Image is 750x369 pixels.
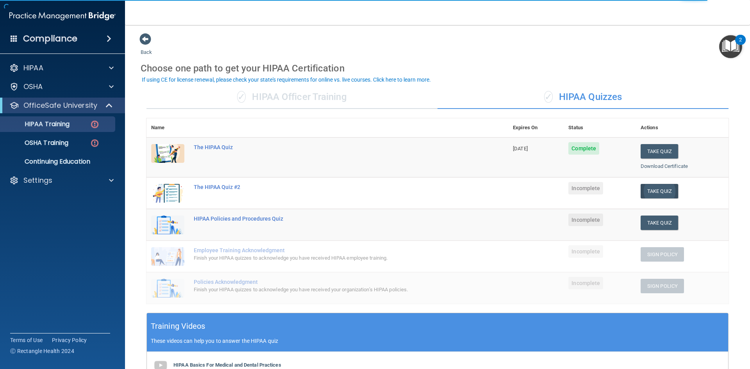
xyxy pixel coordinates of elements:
[437,86,729,109] div: HIPAA Quizzes
[513,146,528,152] span: [DATE]
[146,86,437,109] div: HIPAA Officer Training
[90,119,100,129] img: danger-circle.6113f641.png
[5,120,70,128] p: HIPAA Training
[237,91,246,103] span: ✓
[141,76,432,84] button: If using CE for license renewal, please check your state's requirements for online vs. live cours...
[151,319,205,333] h5: Training Videos
[194,184,469,190] div: The HIPAA Quiz #2
[641,279,684,293] button: Sign Policy
[146,118,189,137] th: Name
[194,285,469,294] div: Finish your HIPAA quizzes to acknowledge you have received your organization’s HIPAA policies.
[568,182,603,194] span: Incomplete
[23,101,97,110] p: OfficeSafe University
[9,82,114,91] a: OSHA
[10,347,74,355] span: Ⓒ Rectangle Health 2024
[9,176,114,185] a: Settings
[564,118,636,137] th: Status
[568,277,603,289] span: Incomplete
[173,362,281,368] b: HIPAA Basics For Medical and Dental Practices
[23,63,43,73] p: HIPAA
[52,336,87,344] a: Privacy Policy
[544,91,553,103] span: ✓
[719,35,742,58] button: Open Resource Center, 2 new notifications
[641,163,688,169] a: Download Certificate
[641,247,684,262] button: Sign Policy
[641,216,678,230] button: Take Quiz
[23,33,77,44] h4: Compliance
[141,40,152,55] a: Back
[194,144,469,150] div: The HIPAA Quiz
[142,77,431,82] div: If using CE for license renewal, please check your state's requirements for online vs. live cours...
[568,142,599,155] span: Complete
[141,57,734,80] div: Choose one path to get your HIPAA Certification
[194,216,469,222] div: HIPAA Policies and Procedures Quiz
[9,8,116,24] img: PMB logo
[636,118,729,137] th: Actions
[90,138,100,148] img: danger-circle.6113f641.png
[23,176,52,185] p: Settings
[151,338,724,344] p: These videos can help you to answer the HIPAA quiz
[23,82,43,91] p: OSHA
[508,118,564,137] th: Expires On
[194,279,469,285] div: Policies Acknowledgment
[194,247,469,253] div: Employee Training Acknowledgment
[10,336,43,344] a: Terms of Use
[9,63,114,73] a: HIPAA
[5,158,112,166] p: Continuing Education
[641,144,678,159] button: Take Quiz
[615,314,741,345] iframe: Drift Widget Chat Controller
[568,214,603,226] span: Incomplete
[9,101,113,110] a: OfficeSafe University
[641,184,678,198] button: Take Quiz
[568,245,603,258] span: Incomplete
[739,40,742,50] div: 2
[194,253,469,263] div: Finish your HIPAA quizzes to acknowledge you have received HIPAA employee training.
[5,139,68,147] p: OSHA Training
